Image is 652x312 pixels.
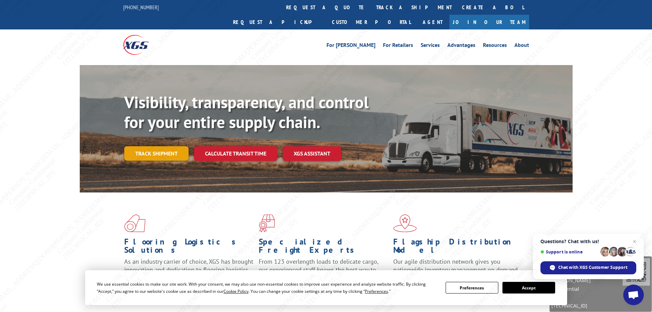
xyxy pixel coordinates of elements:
span: Support is online [540,249,598,254]
span: Chat with XGS Customer Support [558,264,627,271]
span: Preferences [365,288,388,294]
a: Resources [483,42,507,50]
a: XGS ASSISTANT [283,146,341,161]
a: Request a pickup [228,15,327,29]
div: Cookie Consent Prompt [85,270,567,305]
span: Our agile distribution network gives you nationwide inventory management on demand. [393,258,519,274]
h1: Flagship Distribution Model [393,238,523,258]
span: Questions? Chat with us! [540,239,636,244]
span: As an industry carrier of choice, XGS has brought innovation and dedication to flooring logistics... [124,258,253,282]
h1: Flooring Logistics Solutions [124,238,254,258]
a: For Retailers [383,42,413,50]
a: About [514,42,529,50]
span: Cookie Policy [223,288,248,294]
a: Services [421,42,440,50]
img: xgs-icon-focused-on-flooring-red [259,214,275,232]
h1: Specialized Freight Experts [259,238,388,258]
a: [PHONE_NUMBER] [123,4,159,11]
div: We use essential cookies to make our site work. With your consent, we may also use non-essential ... [97,280,437,295]
a: Open chat [623,285,644,305]
a: Customer Portal [327,15,416,29]
span: [DATE] [551,293,623,301]
a: For [PERSON_NAME] [327,42,375,50]
a: Calculate transit time [194,146,277,161]
span: [TECHNICAL_ID] [551,302,623,310]
b: Visibility, transparency, and control for your entire supply chain. [124,91,369,133]
a: Agent [416,15,449,29]
a: Track shipment [124,146,189,161]
button: Preferences [446,282,498,294]
p: From 123 overlength loads to delicate cargo, our experienced staff knows the best way to move you... [259,258,388,288]
span: Confidential [551,285,623,293]
img: xgs-icon-flagship-distribution-model-red [393,214,417,232]
a: Advantages [447,42,475,50]
button: Accept [502,282,555,294]
span: Chat with XGS Customer Support [540,261,636,274]
a: Join Our Team [449,15,529,29]
img: xgs-icon-total-supply-chain-intelligence-red [124,214,145,232]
